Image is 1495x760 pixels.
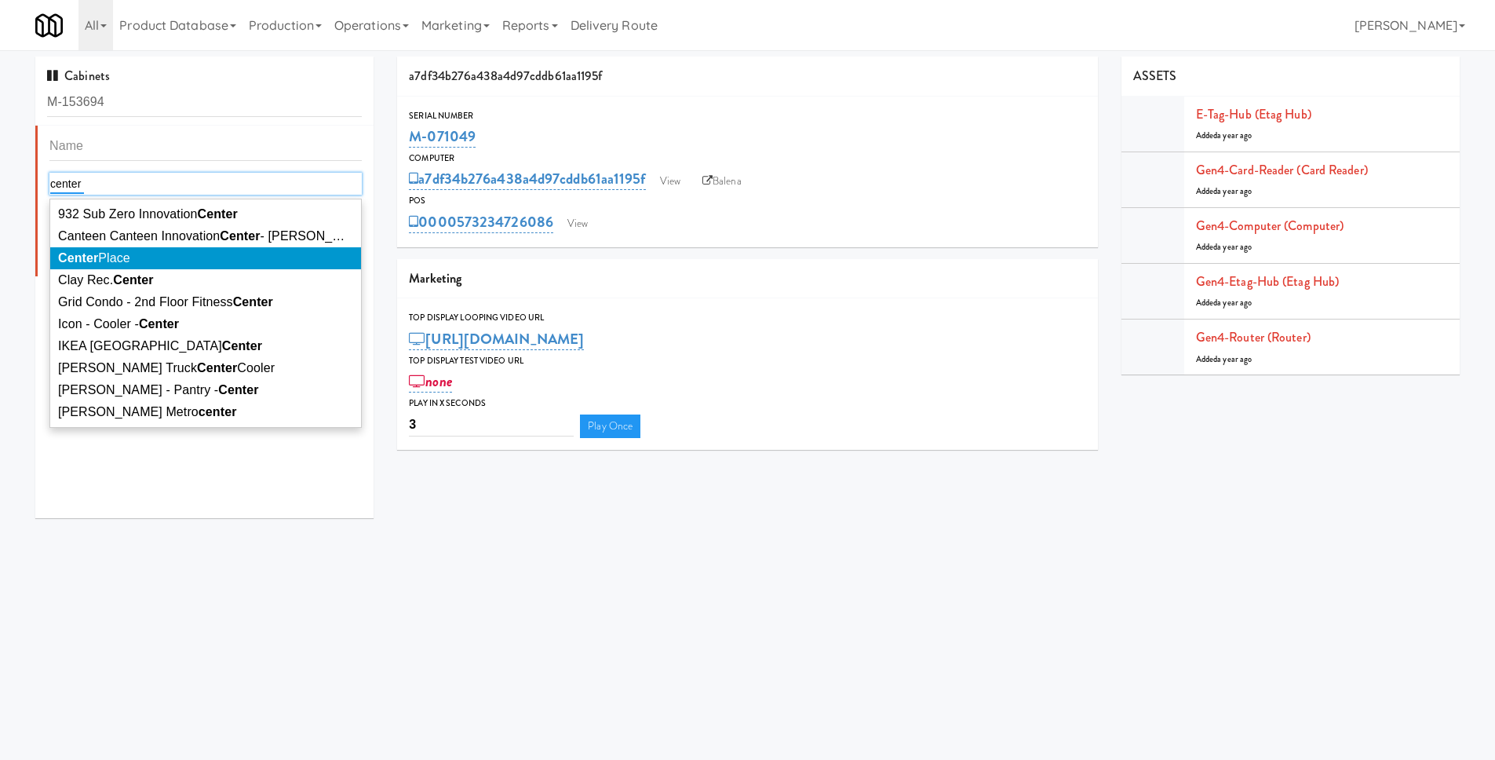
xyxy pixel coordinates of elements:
[50,379,361,401] li: [PERSON_NAME] - Pantry -Center
[50,291,361,313] li: Grid Condo - 2nd Floor FitnessCenter
[409,211,553,233] a: 0000573234726086
[1196,105,1311,123] a: E-tag-hub (Etag Hub)
[199,405,237,418] em: center
[222,339,262,353] em: Center
[409,396,1086,411] div: Play in X seconds
[409,151,1086,166] div: Computer
[47,67,110,85] span: Cabinets
[58,317,179,331] span: Icon - Cooler -
[409,353,1086,369] div: Top Display Test Video Url
[409,371,452,393] a: none
[113,273,153,287] em: Center
[50,357,361,379] li: [PERSON_NAME] TruckCenterCooler
[1196,161,1368,179] a: Gen4-card-reader (Card Reader)
[409,168,645,190] a: a7df34b276a438a4d97cddb61aa1195f
[58,207,238,221] span: 932 Sub Zero Innovation
[1196,185,1253,197] span: Added
[58,383,259,396] span: [PERSON_NAME] - Pantry -
[58,361,275,375] span: [PERSON_NAME] Truck Cooler
[50,269,361,291] li: Clay Rec.Center
[58,339,262,353] span: IKEA [GEOGRAPHIC_DATA]
[1196,297,1253,309] span: Added
[1217,297,1252,309] span: a year ago
[1217,353,1252,365] span: a year ago
[50,401,361,423] li: [PERSON_NAME] Metrocenter
[560,212,596,236] a: View
[397,57,1098,97] div: a7df34b276a438a4d97cddb61aa1195f
[58,251,130,265] span: Place
[58,273,154,287] span: Clay Rec.
[409,126,476,148] a: M-071049
[1217,185,1252,197] span: a year ago
[652,170,688,193] a: View
[58,405,236,418] span: [PERSON_NAME] Metro
[1196,217,1344,235] a: Gen4-computer (Computer)
[47,88,362,117] input: Search cabinets
[1196,353,1253,365] span: Added
[50,335,361,357] li: IKEA [GEOGRAPHIC_DATA]Center
[139,317,179,331] em: Center
[50,174,84,194] input: Site
[50,247,361,269] li: CenterPlace
[233,295,273,309] em: Center
[220,229,260,243] em: Center
[50,225,361,247] li: Canteen Canteen InnovationCenter- [PERSON_NAME]
[1196,272,1339,290] a: Gen4-etag-hub (Etag Hub)
[1217,241,1252,253] span: a year ago
[50,313,361,335] li: Icon - Cooler -Center
[218,383,258,396] em: Center
[1196,328,1311,346] a: Gen4-router (Router)
[409,328,584,350] a: [URL][DOMAIN_NAME]
[1133,67,1177,85] span: ASSETS
[409,269,461,287] span: Marketing
[409,108,1086,124] div: Serial Number
[35,12,63,39] img: Micromart
[198,207,238,221] em: Center
[409,193,1086,209] div: POS
[49,132,362,161] input: Name
[197,361,237,375] em: Center
[50,203,361,225] li: 932 Sub Zero InnovationCenter
[1196,241,1253,253] span: Added
[409,310,1086,326] div: Top Display Looping Video Url
[58,229,372,243] span: Canteen Canteen Innovation - [PERSON_NAME]
[580,415,640,438] a: Play Once
[1217,130,1252,141] span: a year ago
[1196,130,1253,141] span: Added
[58,295,273,309] span: Grid Condo - 2nd Floor Fitness
[695,170,749,193] a: Balena
[58,251,98,265] em: Center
